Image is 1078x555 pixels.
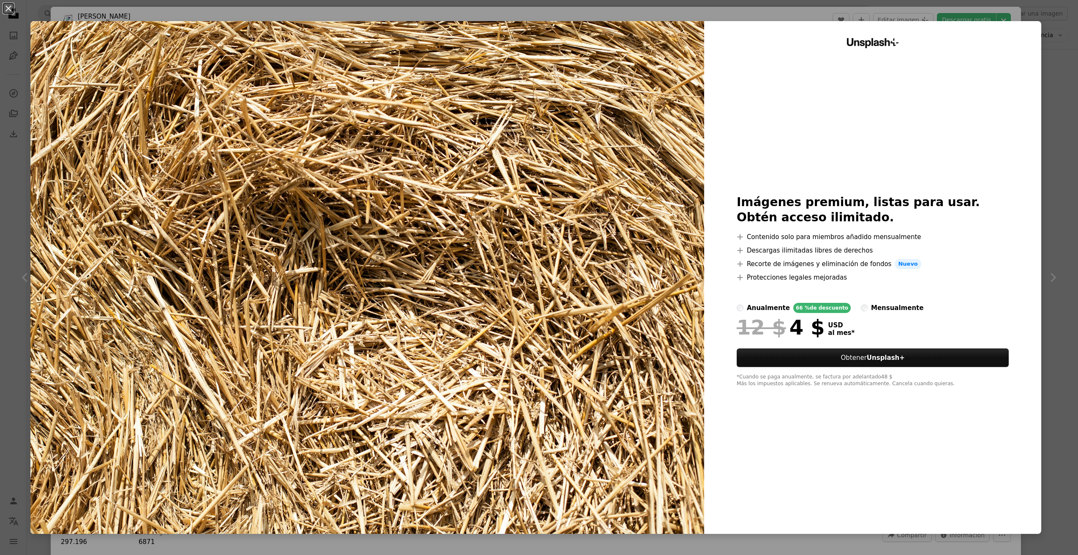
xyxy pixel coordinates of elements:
strong: Unsplash+ [867,354,905,362]
li: Recorte de imágenes y eliminación de fondos [737,259,1009,269]
li: Contenido solo para miembros añadido mensualmente [737,232,1009,242]
input: mensualmente [861,305,868,311]
div: 66 % de descuento [793,303,851,313]
span: Nuevo [895,259,921,269]
li: Descargas ilimitadas libres de derechos [737,245,1009,256]
h2: Imágenes premium, listas para usar. Obtén acceso ilimitado. [737,195,1009,225]
span: al mes * [828,329,855,337]
button: ObtenerUnsplash+ [737,348,1009,367]
input: anualmente66 %de descuento [737,305,743,311]
div: mensualmente [871,303,923,313]
div: *Cuando se paga anualmente, se factura por adelantado 48 $ Más los impuestos aplicables. Se renue... [737,374,1009,387]
div: anualmente [747,303,790,313]
li: Protecciones legales mejoradas [737,272,1009,283]
span: USD [828,321,855,329]
span: 12 $ [737,316,786,338]
div: 4 $ [737,316,825,338]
